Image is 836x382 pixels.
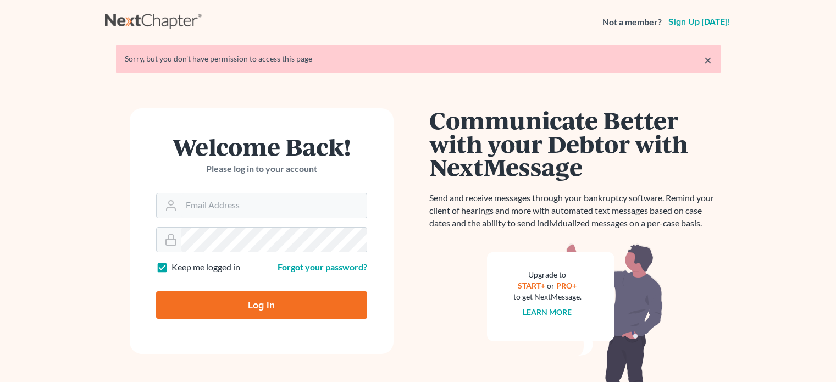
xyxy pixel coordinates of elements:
[704,53,712,67] a: ×
[556,281,577,290] a: PRO+
[278,262,367,272] a: Forgot your password?
[156,291,367,319] input: Log In
[518,281,545,290] a: START+
[171,261,240,274] label: Keep me logged in
[666,18,732,26] a: Sign up [DATE]!
[156,163,367,175] p: Please log in to your account
[429,108,721,179] h1: Communicate Better with your Debtor with NextMessage
[181,193,367,218] input: Email Address
[156,135,367,158] h1: Welcome Back!
[429,192,721,230] p: Send and receive messages through your bankruptcy software. Remind your client of hearings and mo...
[547,281,555,290] span: or
[513,291,582,302] div: to get NextMessage.
[125,53,712,64] div: Sorry, but you don't have permission to access this page
[523,307,572,317] a: Learn more
[602,16,662,29] strong: Not a member?
[513,269,582,280] div: Upgrade to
